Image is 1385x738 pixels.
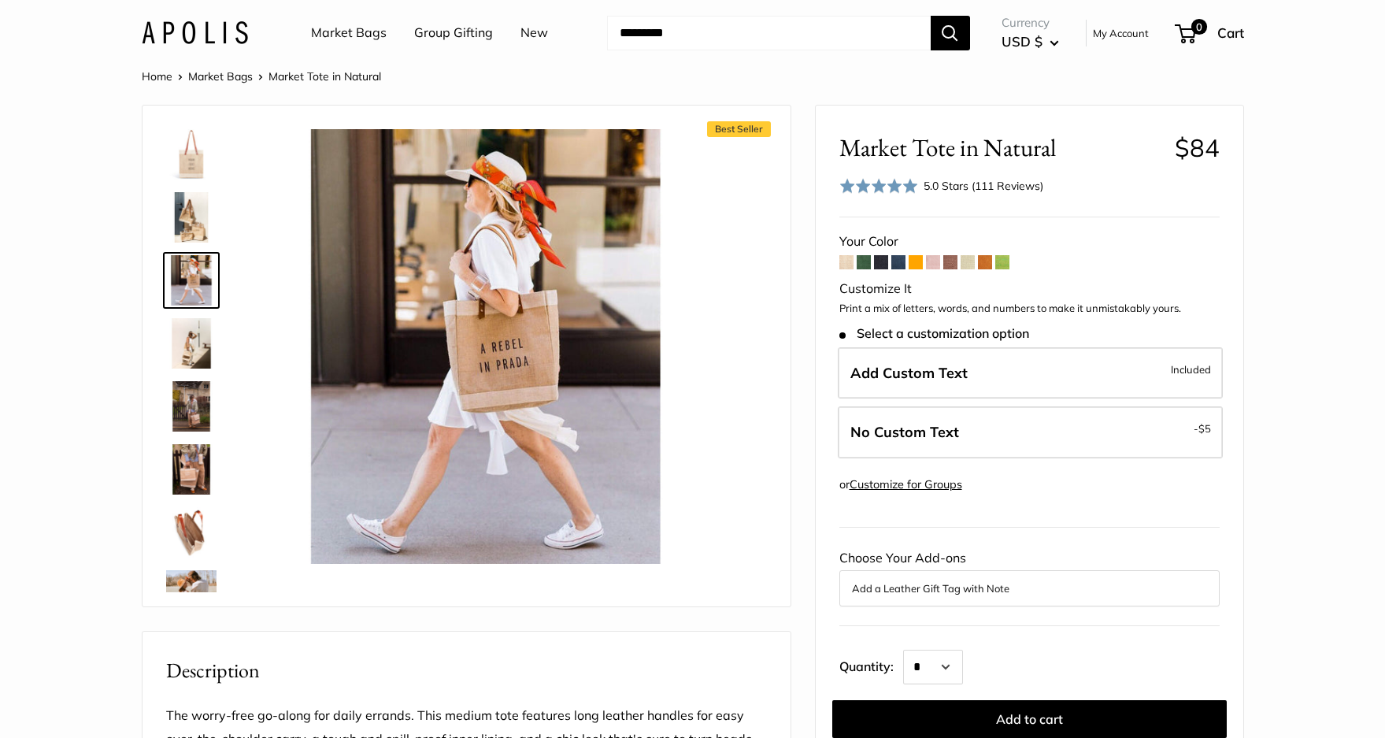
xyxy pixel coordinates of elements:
button: Add to cart [832,700,1227,738]
div: or [839,474,962,495]
img: description_Make it yours with custom printed text. [166,129,217,180]
nav: Breadcrumb [142,66,381,87]
span: Market Tote in Natural [268,69,381,83]
a: Market Tote in Natural [163,252,220,309]
span: $5 [1198,422,1211,435]
p: Print a mix of letters, words, and numbers to make it unmistakably yours. [839,301,1220,317]
div: Choose Your Add-ons [839,547,1220,606]
img: description_Water resistant inner liner. [166,507,217,558]
label: Quantity: [839,645,903,684]
a: description_Water resistant inner liner. [163,504,220,561]
h2: Description [166,655,767,686]
a: Market Tote in Natural [163,441,220,498]
a: description_Effortless style that elevates every moment [163,315,220,372]
a: New [520,21,548,45]
a: Home [142,69,172,83]
a: description_The Original Market bag in its 4 native styles [163,189,220,246]
a: Market Bags [311,21,387,45]
img: description_Effortless style that elevates every moment [166,318,217,369]
div: 5.0 Stars (111 Reviews) [924,177,1043,195]
a: Customize for Groups [850,477,962,491]
span: Best Seller [707,121,771,137]
span: USD $ [1002,33,1042,50]
a: Group Gifting [414,21,493,45]
span: Included [1171,360,1211,379]
span: 0 [1191,19,1206,35]
span: Select a customization option [839,326,1029,341]
input: Search... [607,16,931,50]
div: 5.0 Stars (111 Reviews) [839,175,1044,198]
button: Search [931,16,970,50]
img: Market Tote in Natural [166,444,217,495]
button: USD $ [1002,29,1059,54]
div: Customize It [839,277,1220,301]
span: Add Custom Text [850,364,968,382]
span: - [1194,419,1211,438]
button: Add a Leather Gift Tag with Note [852,579,1207,598]
span: Currency [1002,12,1059,34]
img: Market Tote in Natural [166,255,217,306]
label: Leave Blank [838,406,1223,458]
span: Cart [1217,24,1244,41]
img: Market Tote in Natural [166,570,217,621]
a: My Account [1093,24,1149,43]
img: Market Tote in Natural [268,129,702,564]
span: No Custom Text [850,423,959,441]
a: 0 Cart [1176,20,1244,46]
span: $84 [1175,132,1220,163]
div: Your Color [839,230,1220,254]
img: Apolis [142,21,248,44]
a: Market Tote in Natural [163,567,220,624]
img: Market Tote in Natural [166,381,217,432]
a: Market Tote in Natural [163,378,220,435]
span: Market Tote in Natural [839,133,1163,162]
a: description_Make it yours with custom printed text. [163,126,220,183]
a: Market Bags [188,69,253,83]
label: Add Custom Text [838,347,1223,399]
img: description_The Original Market bag in its 4 native styles [166,192,217,243]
